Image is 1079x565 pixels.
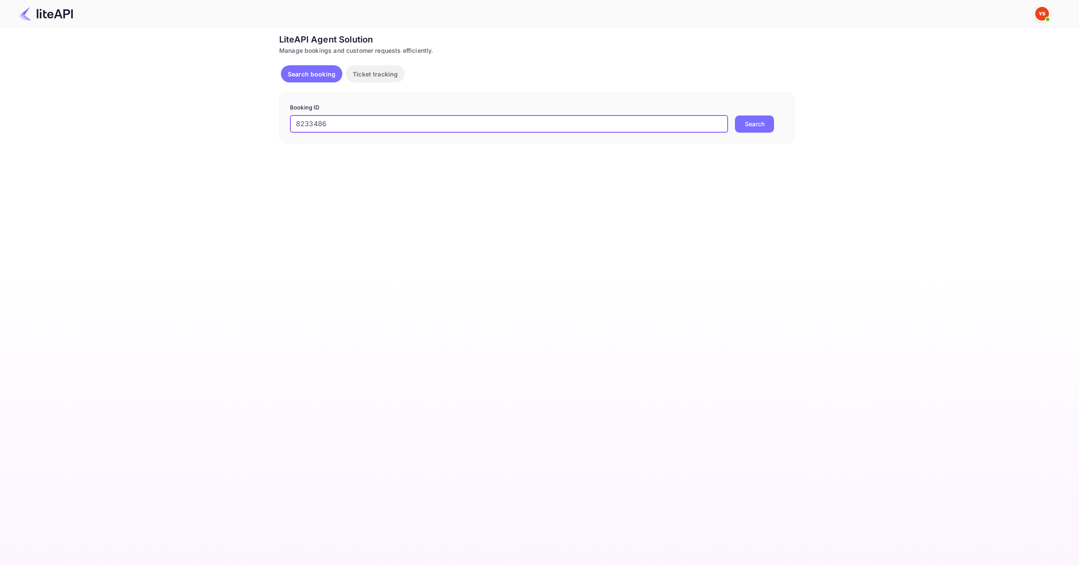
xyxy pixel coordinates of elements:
p: Search booking [288,70,335,79]
p: Booking ID [290,103,784,112]
img: LiteAPI Logo [19,7,73,21]
div: LiteAPI Agent Solution [279,33,795,46]
button: Search [735,115,774,133]
input: Enter Booking ID (e.g., 63782194) [290,115,728,133]
img: Yandex Support [1035,7,1049,21]
div: Manage bookings and customer requests efficiently. [279,46,795,55]
p: Ticket tracking [353,70,398,79]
